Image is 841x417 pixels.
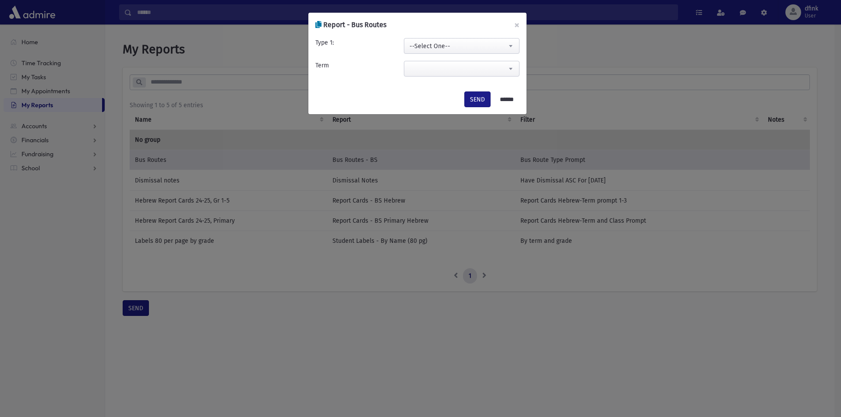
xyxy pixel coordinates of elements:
[315,61,329,70] label: Term
[404,39,519,54] span: --Select One--
[315,20,386,30] h6: Report - Bus Routes
[507,13,527,37] button: ×
[315,38,334,47] label: Type 1:
[464,91,491,107] button: SEND
[404,38,519,54] span: --Select One--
